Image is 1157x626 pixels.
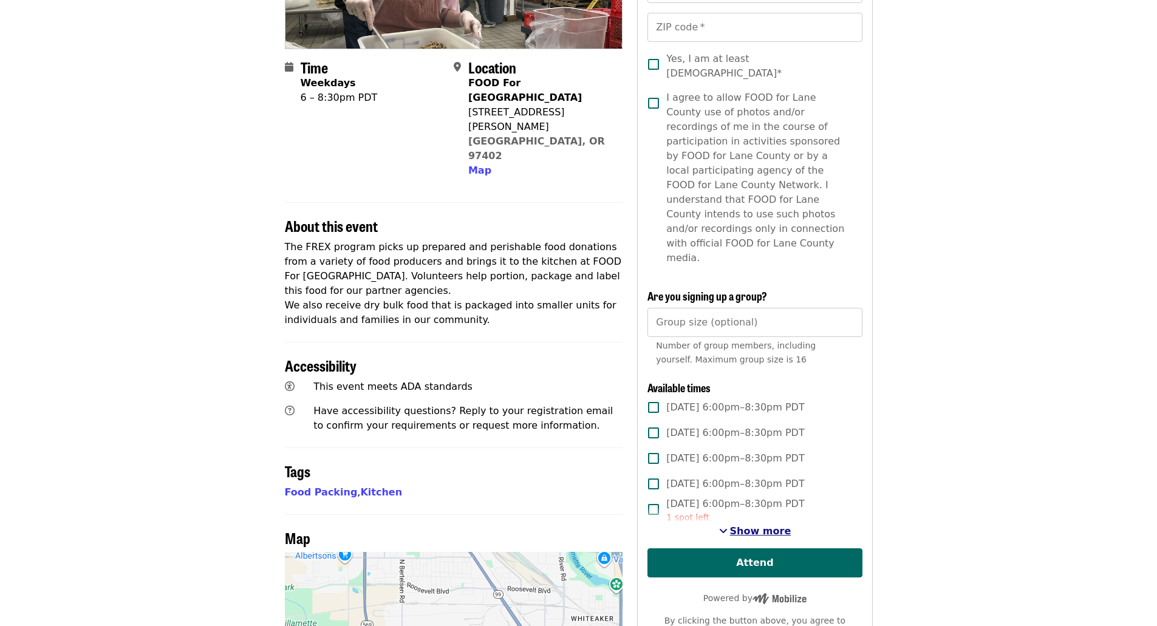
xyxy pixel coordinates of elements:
[285,215,378,236] span: About this event
[285,240,623,327] p: The FREX program picks up prepared and perishable food donations from a variety of food producers...
[285,486,361,498] span: ,
[313,405,613,431] span: Have accessibility questions? Reply to your registration email to confirm your requirements or re...
[454,61,461,73] i: map-marker-alt icon
[468,77,582,103] strong: FOOD For [GEOGRAPHIC_DATA]
[285,61,293,73] i: calendar icon
[703,593,807,603] span: Powered by
[313,381,473,392] span: This event meets ADA standards
[285,381,295,392] i: universal-access icon
[666,497,804,524] span: [DATE] 6:00pm–8:30pm PDT
[468,105,613,134] div: [STREET_ADDRESS][PERSON_NAME]
[666,90,852,265] span: I agree to allow FOOD for Lane County use of photos and/or recordings of me in the course of part...
[647,379,711,395] span: Available times
[666,451,804,466] span: [DATE] 6:00pm–8:30pm PDT
[468,163,491,178] button: Map
[285,527,310,548] span: Map
[719,524,791,539] button: See more timeslots
[647,288,767,304] span: Are you signing up a group?
[753,593,807,604] img: Powered by Mobilize
[468,135,605,162] a: [GEOGRAPHIC_DATA], OR 97402
[666,477,804,491] span: [DATE] 6:00pm–8:30pm PDT
[285,486,358,498] a: Food Packing
[301,90,378,105] div: 6 – 8:30pm PDT
[656,341,816,364] span: Number of group members, including yourself. Maximum group size is 16
[285,355,357,376] span: Accessibility
[666,512,709,522] span: 1 spot left
[468,165,491,176] span: Map
[360,486,402,498] a: Kitchen
[647,308,862,337] input: [object Object]
[285,405,295,417] i: question-circle icon
[730,525,791,537] span: Show more
[468,56,516,78] span: Location
[666,426,804,440] span: [DATE] 6:00pm–8:30pm PDT
[666,52,852,81] span: Yes, I am at least [DEMOGRAPHIC_DATA]*
[666,400,804,415] span: [DATE] 6:00pm–8:30pm PDT
[647,548,862,577] button: Attend
[647,13,862,42] input: ZIP code
[301,77,356,89] strong: Weekdays
[301,56,328,78] span: Time
[285,460,310,481] span: Tags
